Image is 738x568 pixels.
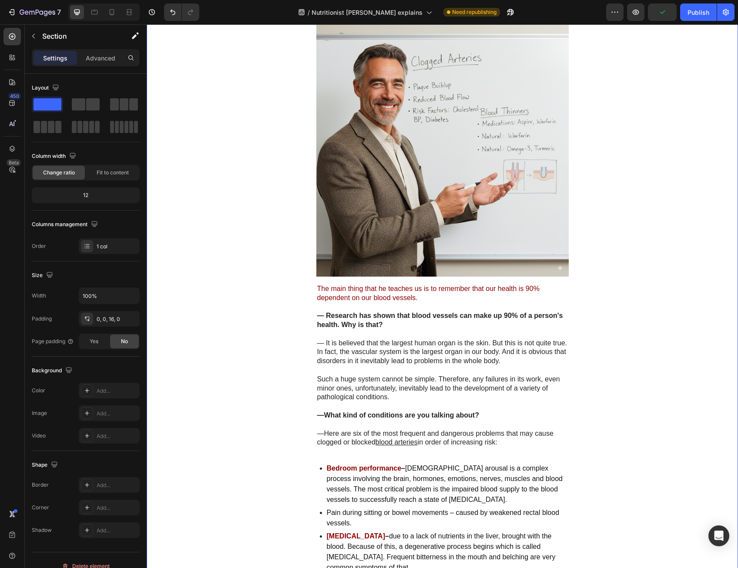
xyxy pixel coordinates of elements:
[32,365,74,377] div: Background
[42,31,114,41] p: Section
[57,7,61,17] p: 7
[97,243,138,251] div: 1 col
[164,3,199,21] div: Undo/Redo
[97,432,138,440] div: Add...
[171,405,421,423] p: —Here are six of the most frequent and dangerous problems that may cause clogged or blocked in or...
[97,504,138,512] div: Add...
[32,337,74,345] div: Page padding
[171,351,421,378] p: Such a huge system cannot be simple. Therefore, any failures in its work, even minor ones, unfort...
[97,527,138,535] div: Add...
[97,315,138,323] div: 0, 0, 16, 0
[43,53,67,63] p: Settings
[121,337,128,345] span: No
[180,440,255,448] strong: Bedroom performance
[180,439,421,481] p: [DEMOGRAPHIC_DATA] arousal is a complex process involving the brain, hormones, emotions, nerves, ...
[308,8,310,17] span: /
[708,525,729,546] div: Open Intercom Messenger
[8,93,21,100] div: 450
[97,387,138,395] div: Add...
[3,3,65,21] button: 7
[238,508,242,515] strong: –
[32,526,52,534] div: Shadow
[32,459,60,471] div: Shape
[32,504,49,511] div: Corner
[86,53,115,63] p: Advanced
[229,414,271,421] a: blood arteries
[312,8,423,17] span: Nutritionist [PERSON_NAME] explains
[32,219,100,231] div: Columns management
[452,8,496,16] span: Need republishing
[97,410,138,418] div: Add...
[171,287,416,304] strong: — Research has shown that blood vessels can make up 90% of a person's health. Why is that?
[32,150,78,162] div: Column width
[147,24,738,568] iframe: Design area
[7,159,21,166] div: Beta
[255,440,258,448] strong: –
[90,337,98,345] span: Yes
[32,315,52,323] div: Padding
[680,3,717,21] button: Publish
[32,432,46,440] div: Video
[32,409,47,417] div: Image
[171,387,332,394] strong: —What kind of conditions are you talking about?
[688,8,709,17] div: Publish
[97,169,129,177] span: Fit to content
[32,270,55,281] div: Size
[180,483,421,504] p: Pain during sitting or bowel movements – caused by weakened rectal blood vessels.
[34,189,138,201] div: 12
[171,314,421,341] p: — It is believed that the largest human organ is the skin. But this is not quite true. In fact, t...
[32,387,45,394] div: Color
[32,82,61,94] div: Layout
[97,481,138,489] div: Add...
[32,292,46,300] div: Width
[32,242,46,250] div: Order
[43,169,75,177] span: Change ratio
[180,508,239,515] strong: [MEDICAL_DATA]
[171,261,393,277] span: The main thing that he teaches us is to remember that our health is 90% dependent on our blood ve...
[180,507,421,548] p: due to a lack of nutrients in the liver, brought with the blood. Because of this, a degenerative ...
[79,288,139,304] input: Auto
[32,481,49,489] div: Border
